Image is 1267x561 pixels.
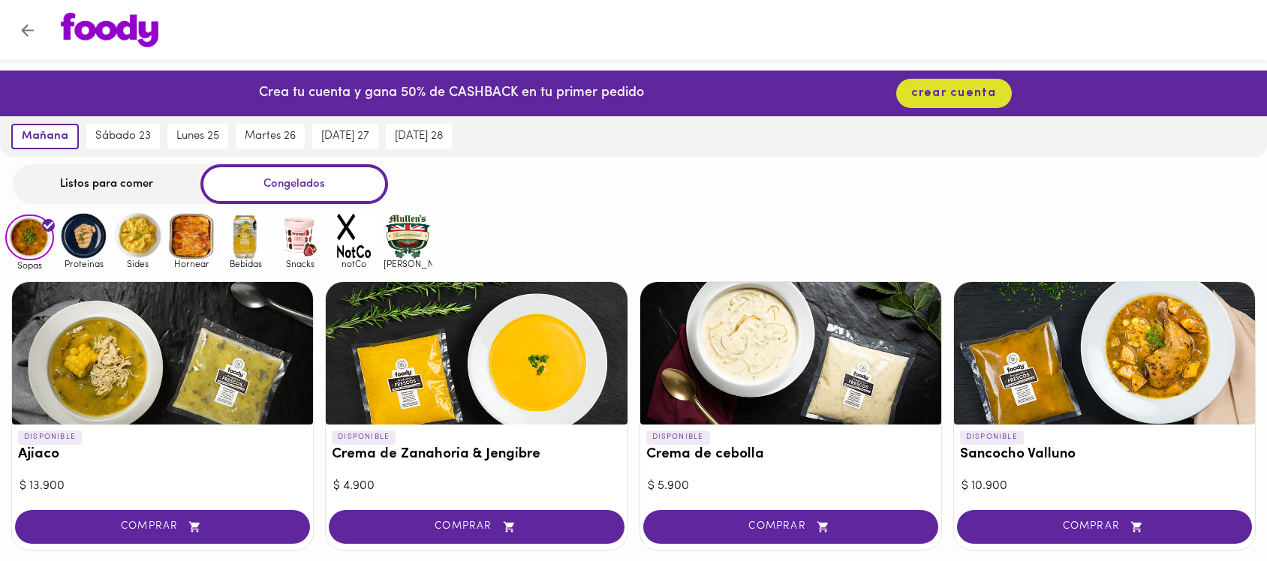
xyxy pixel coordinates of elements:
span: Hornear [167,259,216,268]
p: Crea tu cuenta y gana 50% de CASHBACK en tu primer pedido [259,84,644,103]
p: DISPONIBLE [646,430,710,444]
button: [DATE] 28 [386,124,452,149]
div: Congelados [200,164,388,204]
span: Proteinas [59,259,108,268]
div: Ajiaco [12,282,313,424]
span: COMPRAR [662,520,919,533]
span: lunes 25 [176,130,219,143]
div: $ 10.900 [962,478,1247,495]
h3: Ajiaco [18,447,307,463]
span: Snacks [275,259,324,268]
img: Snacks [275,211,324,260]
button: [DATE] 27 [312,124,378,149]
img: Sides [113,211,162,260]
h3: Crema de cebolla [646,447,935,463]
div: Sancocho Valluno [954,282,1255,424]
div: $ 13.900 [20,478,305,495]
button: crear cuenta [896,79,1012,108]
h3: Crema de Zanahoria & Jengibre [332,447,621,463]
span: [PERSON_NAME] [384,259,432,268]
p: DISPONIBLE [18,430,82,444]
span: notCo [330,259,378,268]
iframe: Messagebird Livechat Widget [1180,474,1252,546]
button: COMPRAR [15,510,310,544]
span: COMPRAR [348,520,605,533]
img: Sopas [5,214,54,261]
div: $ 5.900 [648,478,934,495]
span: mañana [22,130,68,143]
button: COMPRAR [329,510,624,544]
img: mullens [384,211,432,260]
button: lunes 25 [167,124,228,149]
img: logo.png [61,13,158,47]
button: COMPRAR [643,510,938,544]
span: Bebidas [221,259,270,268]
div: Crema de Zanahoria & Jengibre [326,282,627,424]
span: crear cuenta [911,86,997,100]
button: Volver [9,12,46,49]
h3: Sancocho Valluno [960,447,1249,463]
span: martes 26 [245,130,296,143]
span: [DATE] 28 [395,130,443,143]
img: Bebidas [221,211,270,260]
div: Crema de cebolla [640,282,941,424]
button: martes 26 [236,124,305,149]
span: COMPRAR [976,520,1233,533]
img: notCo [330,211,378,260]
span: Sopas [5,260,54,270]
span: Sides [113,259,162,268]
p: DISPONIBLE [332,430,396,444]
p: DISPONIBLE [960,430,1024,444]
img: Hornear [167,211,216,260]
span: sábado 23 [95,130,151,143]
img: Proteinas [59,211,108,260]
div: $ 4.900 [333,478,619,495]
button: mañana [11,124,79,149]
span: [DATE] 27 [321,130,369,143]
div: Listos para comer [13,164,200,204]
span: COMPRAR [34,520,291,533]
button: COMPRAR [957,510,1252,544]
button: sábado 23 [86,124,160,149]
